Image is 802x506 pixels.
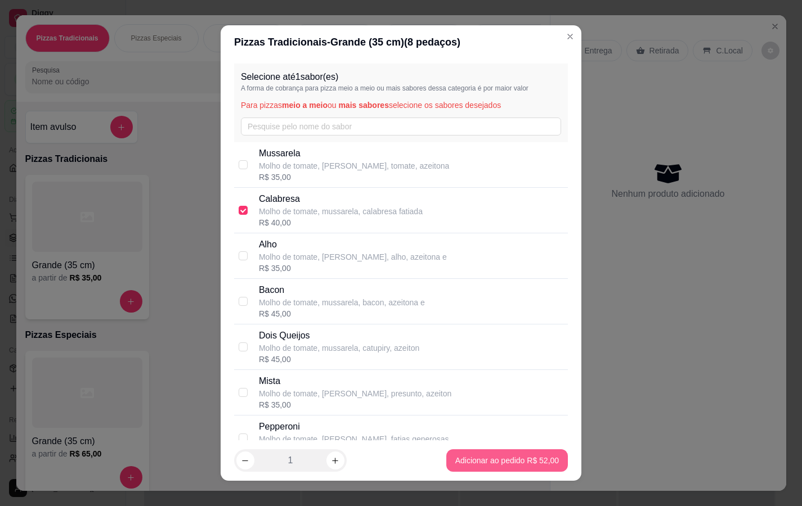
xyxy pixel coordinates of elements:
p: Calabresa [259,192,423,206]
div: R$ 45,00 [259,354,419,365]
div: R$ 40,00 [259,217,423,228]
p: Alho [259,238,447,251]
p: Molho de tomate, mussarela, calabresa fatiada [259,206,423,217]
span: meio a meio [282,101,328,110]
p: Molho de tomate, [PERSON_NAME], presunto, azeiton [259,388,451,399]
p: Molho de tomate, [PERSON_NAME], fatias generosas [259,433,449,445]
button: decrease-product-quantity [236,451,254,469]
span: mais sabores [338,101,389,110]
div: R$ 35,00 [259,399,451,410]
div: R$ 35,00 [259,263,447,274]
p: Selecione até 1 sabor(es) [241,70,561,84]
p: Para pizzas ou selecione os sabores desejados [241,100,561,111]
p: Dois Queijos [259,329,419,342]
div: Pizzas Tradicionais - Grande (35 cm) ( 8 pedaços) [234,34,568,50]
div: R$ 35,00 [259,171,450,183]
p: Molho de tomate, mussarela, bacon, azeitona e [259,297,425,308]
button: Adicionar ao pedido R$ 52,00 [446,449,568,472]
p: Mussarela [259,147,450,160]
input: Pesquise pelo nome do sabor [241,118,561,135]
p: Molho de tomate, [PERSON_NAME], alho, azeitona e [259,251,447,263]
p: Pepperoni [259,420,449,433]
span: maior valor [495,84,528,92]
p: Mista [259,374,451,388]
div: R$ 45,00 [259,308,425,319]
p: Molho de tomate, [PERSON_NAME], tomate, azeitona [259,160,450,171]
p: Bacon [259,283,425,297]
p: A forma de cobrança para pizza meio a meio ou mais sabores dessa categoria é por [241,84,561,93]
p: 1 [288,454,293,467]
p: Molho de tomate, mussarela, catupiry, azeiton [259,342,419,354]
button: Close [561,28,579,46]
button: increase-product-quantity [326,451,344,469]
